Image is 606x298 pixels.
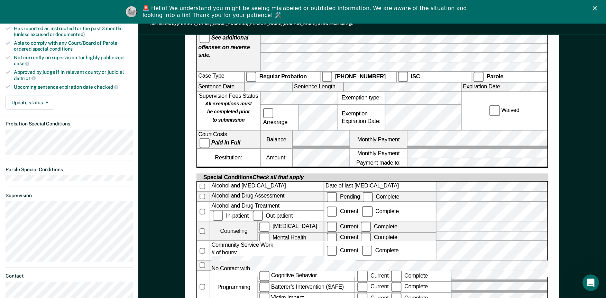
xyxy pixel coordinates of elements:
[198,35,250,58] strong: See additional offenses on reverse side.
[335,73,386,80] strong: [PHONE_NUMBER]
[391,282,402,292] input: Complete
[327,207,337,217] input: Current
[356,283,390,290] label: Current
[462,83,506,91] label: Expiration Date
[259,73,307,80] strong: Regular Probation
[261,149,292,167] label: Amount:
[259,222,270,232] input: [MEDICAL_DATA]
[327,233,337,243] input: Current
[210,192,324,201] div: Alcohol and Drug Assessment
[14,84,133,90] div: Upcoming sentence expiration date
[213,211,223,221] input: In-patient
[362,207,373,217] input: Complete
[582,274,599,291] iframe: Intercom live chat
[14,69,133,81] div: Approved by judge if in relevant county or judicial
[259,271,270,281] input: Cognitive Behavior
[6,193,133,199] dt: Supervision
[261,130,292,148] label: Balance
[197,92,260,130] div: Supervision Fees Status
[126,6,137,17] img: Profile image for Kim
[211,140,240,146] strong: Paid in Full
[362,246,373,256] input: Complete
[350,130,407,148] label: Monthly Payment
[210,261,597,270] label: No Contact with
[325,223,359,230] label: Current
[361,208,400,214] label: Complete
[593,6,600,10] div: Close
[363,192,373,202] input: Complete
[325,194,361,200] label: Pending
[94,84,118,90] span: checked
[258,233,323,243] label: Mental Health
[360,234,399,240] label: Complete
[322,72,332,82] input: [PHONE_NUMBER]
[49,46,73,52] span: conditions
[338,105,385,130] div: Exemption Expiration Date:
[258,222,323,232] label: [MEDICAL_DATA]
[350,158,407,167] label: Payment made to:
[14,76,36,81] span: district
[360,223,399,230] label: Complete
[390,283,429,290] label: Complete
[490,106,500,116] input: Waived
[338,92,385,104] label: Exemption type:
[197,130,260,148] div: Court Costs
[14,40,133,52] div: Able to comply with any Court/Board of Parole ordered special
[259,282,270,292] input: Batterer’s Intervention (SAFE)
[327,246,337,256] input: Current
[246,72,257,82] input: Regular Probation
[361,194,401,200] label: Complete
[350,149,407,158] label: Monthly Payment
[325,234,359,240] label: Current
[361,222,371,232] input: Complete
[474,72,484,82] input: Parole
[325,247,359,253] label: Current
[262,108,297,126] label: Arrearage
[391,271,402,281] input: Complete
[411,73,420,80] strong: ISC
[361,247,400,253] div: Complete
[55,32,84,37] span: documented)
[361,233,371,243] input: Complete
[205,101,252,123] strong: All exemptions must be completed prior to submission
[210,182,324,191] div: Alcohol and [MEDICAL_DATA]
[390,273,429,279] label: Complete
[212,212,251,219] label: In-patient
[318,21,353,26] span: a few seconds ago
[487,73,503,80] strong: Parole
[251,261,596,277] input: No Contact with
[488,106,521,116] label: Waived
[210,202,324,210] div: Alcohol and Drug Treatment
[6,167,133,173] dt: Parole Special Conditions
[327,192,337,202] input: Pending
[6,273,133,279] dt: Contact
[197,83,245,91] label: Sentence Date
[6,96,54,109] button: Update status
[197,149,260,167] div: Restitution:
[253,211,263,221] input: Out-patient
[251,212,294,219] label: Out-patient
[197,25,260,71] div: Conviction Offenses
[293,83,343,91] label: Sentence Length
[324,182,436,191] label: Date of last [MEDICAL_DATA]
[357,271,368,281] input: Current
[6,121,133,127] dt: Probation Special Conditions
[325,208,359,214] label: Current
[252,174,304,181] span: Check all that apply
[259,233,270,243] input: Mental Health
[210,222,258,241] div: Counseling
[149,21,353,26] div: Last edited by [PERSON_NAME][EMAIL_ADDRESS][PERSON_NAME][DOMAIN_NAME]
[143,5,469,19] div: 🚨 Hello! We understand you might be seeing mislabeled or outdated information. We are aware of th...
[210,241,324,260] div: Community Service Work # of hours:
[258,271,354,281] label: Cognitive Behavior
[14,55,133,67] div: Not currently on supervision for highly publicized
[398,72,408,82] input: ISC
[263,108,274,119] input: Arrearage
[258,282,354,292] label: Batterer’s Intervention (SAFE)
[14,61,29,66] span: case
[14,26,133,37] div: Has reported as instructed for the past 3 months (unless excused or
[356,273,390,279] label: Current
[202,174,305,181] div: Special Conditions
[197,72,245,82] div: Case Type
[327,222,337,232] input: Current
